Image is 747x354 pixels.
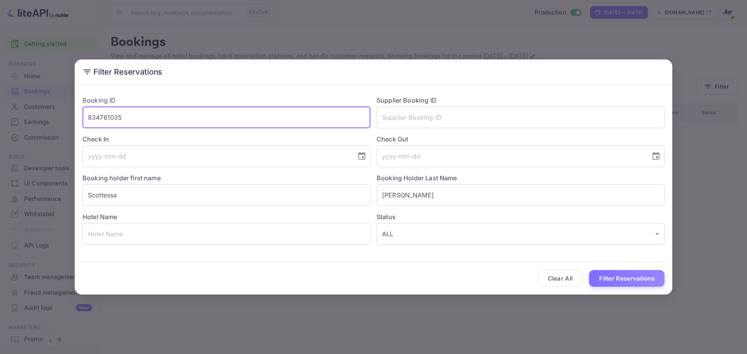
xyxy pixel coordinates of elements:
input: Booking ID [82,106,370,128]
input: Holder First Name [82,184,370,206]
label: Check In [82,134,370,144]
label: Booking ID [82,96,116,104]
button: Clear All [538,270,583,287]
label: Hotel Name [82,213,117,221]
label: Check Out [377,134,665,144]
button: Choose date [648,148,664,164]
input: Supplier Booking ID [377,106,665,128]
button: Filter Reservations [589,270,665,287]
input: yyyy-mm-dd [377,145,645,167]
label: Booking holder first name [82,174,161,182]
input: yyyy-mm-dd [82,145,351,167]
input: Holder Last Name [377,184,665,206]
h2: Filter Reservations [75,59,672,84]
label: Supplier Booking ID [377,96,437,104]
label: Booking Holder Last Name [377,174,457,182]
div: ALL [377,223,665,245]
button: Choose date [354,148,370,164]
label: Status [377,212,665,221]
input: Hotel Name [82,223,370,245]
